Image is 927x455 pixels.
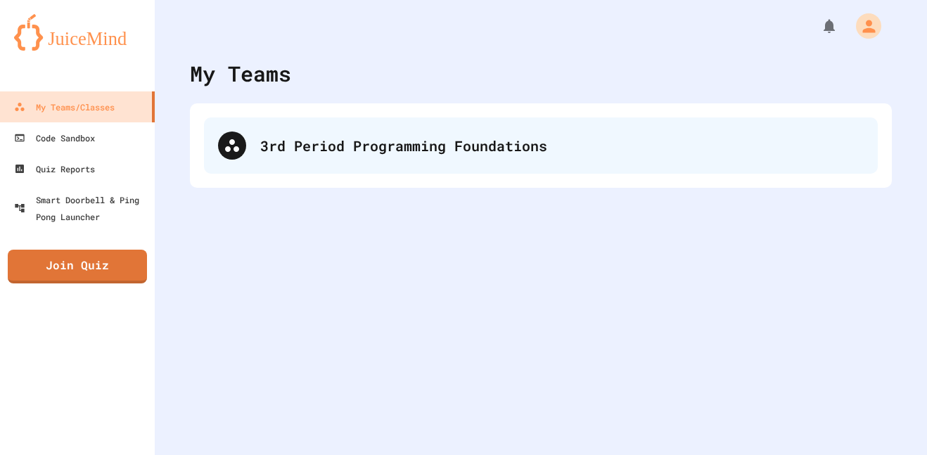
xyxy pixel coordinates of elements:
[190,58,291,89] div: My Teams
[8,250,147,283] a: Join Quiz
[204,117,878,174] div: 3rd Period Programming Foundations
[14,14,141,51] img: logo-orange.svg
[841,10,885,42] div: My Account
[14,191,149,225] div: Smart Doorbell & Ping Pong Launcher
[795,14,841,38] div: My Notifications
[14,98,115,115] div: My Teams/Classes
[14,129,95,146] div: Code Sandbox
[260,135,864,156] div: 3rd Period Programming Foundations
[14,160,95,177] div: Quiz Reports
